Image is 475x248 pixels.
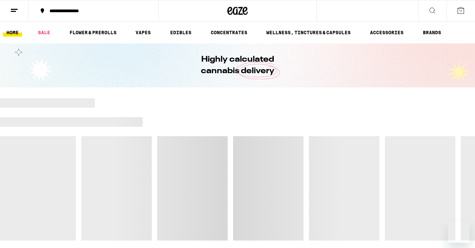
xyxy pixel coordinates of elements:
[367,28,407,37] a: ACCESSORIES
[419,28,445,37] a: BRANDS
[132,28,154,37] a: VAPES
[66,28,120,37] a: FLOWER & PREROLLS
[263,28,354,37] a: WELLNESS, TINCTURES & CAPSULES
[448,221,470,243] iframe: Button to launch messaging window
[35,28,54,37] a: SALE
[167,28,195,37] a: EDIBLES
[207,28,251,37] a: CONCENTRATES
[182,54,293,77] h1: Highly calculated cannabis delivery
[3,28,22,37] a: HOME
